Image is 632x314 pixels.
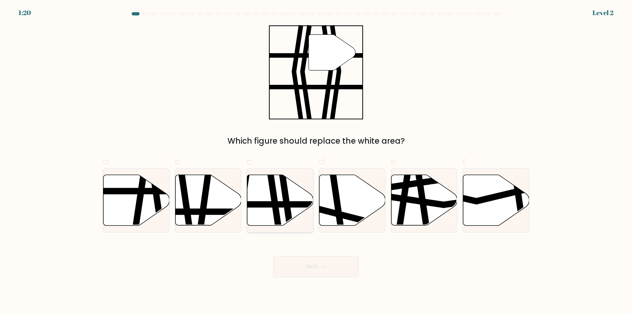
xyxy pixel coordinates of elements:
[462,155,467,168] span: f.
[107,135,525,147] div: Which figure should replace the white area?
[18,8,31,18] div: 1:20
[103,155,111,168] span: a.
[592,8,614,18] div: Level 2
[309,35,355,70] g: "
[247,155,254,168] span: c.
[319,155,327,168] span: d.
[391,155,398,168] span: e.
[273,256,359,277] button: Next
[175,155,183,168] span: b.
